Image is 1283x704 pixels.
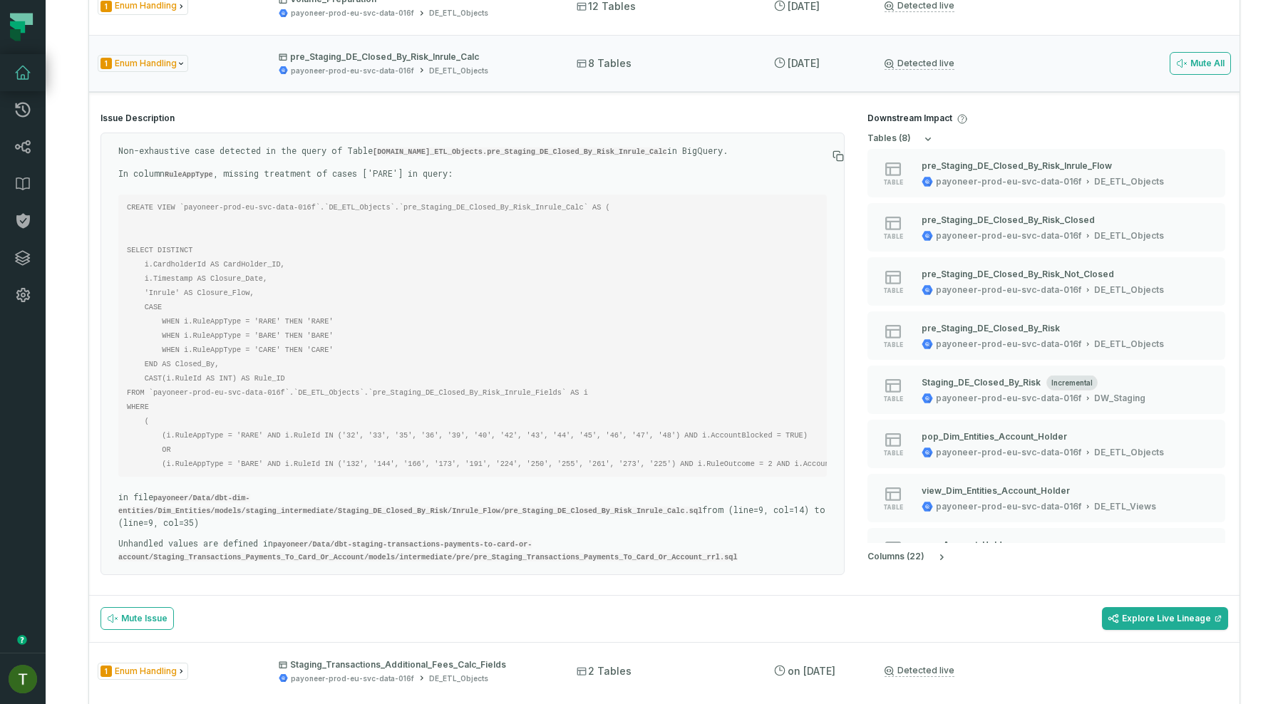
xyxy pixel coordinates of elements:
span: table [883,287,903,294]
h4: Downstream Impact [867,113,1228,125]
code: RuleAppType [165,170,213,179]
p: Non-exhaustive case detected in the query of Table in BigQuery. [118,145,827,157]
div: pre_Staging_DE_Closed_By_Risk_Inrule_Flow [922,160,1112,171]
div: Tooltip anchor [16,633,29,646]
div: DE_ETL_Objects [1094,230,1164,242]
div: payoneer-prod-eu-svc-data-016f [291,66,414,76]
button: columns (22) [867,552,947,563]
p: in file from (line=9, col=14) to (line=9, col=35) [118,491,827,528]
span: table [883,395,903,403]
span: 8 Tables [577,56,632,71]
button: tablepayoneer-prod-eu-svc-data-016fDE_ETL_Objects [867,257,1225,306]
h5: table s ( 8 ) [867,133,911,144]
div: DE_ETL_Objects [1094,176,1164,187]
span: table [883,179,903,186]
div: DE_ETL_Objects [429,8,488,19]
span: table [883,450,903,457]
div: payoneer-prod-eu-svc-data-016f [936,338,1081,350]
button: tables (8) [867,133,934,145]
a: Explore Live Lineage [1102,607,1228,630]
code: CREATE VIEW `payoneer-prod-eu-svc-data-016f`.`DE_ETL_Objects`.`pre_Staging_DE_Closed_By_Risk_Inru... [127,203,900,468]
a: Detected live [885,58,954,70]
div: DE_ETL_Objects [1094,338,1164,350]
div: DE_ETL_Objects [429,673,488,684]
span: 2 Tables [577,664,632,678]
div: payoneer-prod-eu-svc-data-016f [936,230,1081,242]
button: tablepayoneer-prod-eu-svc-data-016fDE_ETL_Objects [867,311,1225,360]
span: Severity [101,58,112,69]
button: tablepayoneer-prod-eu-svc-data-016fDE_ETL_Views [867,474,1225,522]
div: pop_Dim_Entities_Account_Holder [922,431,1067,442]
div: Staging_DE_Closed_By_Risk [922,377,1041,388]
span: Issue Type [98,55,188,73]
span: table [883,341,903,348]
code: [DOMAIN_NAME]_ETL_Objects.pre_Staging_DE_Closed_By_Risk_Inrule_Calc [373,147,667,156]
button: tablepayoneer-prod-eu-svc-data-016fDE_ETL_Objects [867,203,1225,252]
span: Severity [101,666,112,677]
p: pre_Staging_DE_Closed_By_Risk_Inrule_Calc [279,51,551,63]
div: payoneer-prod-eu-svc-data-016f [291,8,414,19]
div: payoneer-prod-eu-svc-data-016f [291,673,414,684]
button: Mute All [1170,52,1231,75]
div: DE_ETL_Objects [429,66,488,76]
span: incremental [1046,375,1098,390]
div: pre_Staging_DE_Closed_By_Risk [922,323,1060,333]
button: Mute Issue [101,607,174,630]
p: In column , missing treatment of cases ['PARE'] in query: [118,167,827,180]
div: DE_ETL_Views [1094,501,1156,512]
div: DW_Staging [1094,393,1145,404]
span: Issue Type [98,663,188,680]
div: payoneer-prod-eu-svc-data-016f [936,176,1081,187]
img: avatar of Tomer Galun [9,665,37,693]
p: Unhandled values are defined in [118,537,827,563]
div: DE_ETL_Objects [1094,284,1164,296]
relative-time: Jul 8, 2025, 2:44 PM GMT+3 [788,665,835,677]
code: payoneer/Data/dbt-staging-transactions-payments-to-card-or-account/Staging_Transactions_Payments_... [118,540,738,561]
div: payoneer-prod-eu-svc-data-016f [936,447,1081,458]
span: Severity [101,1,112,12]
div: pre_Staging_DE_Closed_By_Risk_Closed [922,214,1095,225]
div: payoneer-prod-eu-svc-data-016f [936,501,1081,512]
button: tableincrementalpayoneer-prod-eu-svc-data-016fDW_Staging [867,366,1225,414]
code: payoneer/Data/dbt-dim-entities/Dim_Entities/models/staging_intermediate/Staging_DE_Closed_By_Risk... [118,494,702,515]
p: Staging_Transactions_Additional_Fees_Calc_Fields [279,659,551,671]
span: table [883,233,903,240]
h5: column s ( 22 ) [867,552,924,562]
span: table [883,504,903,511]
div: view_Dim_Entities_Account_Holder [922,485,1070,496]
div: pop_Account_Holder [922,539,1011,550]
div: DE_ETL_Objects [1094,447,1164,458]
div: payoneer-prod-eu-svc-data-016f [936,393,1081,404]
div: pre_Staging_DE_Closed_By_Risk_Not_Closed [922,269,1114,279]
a: Detected live [885,665,954,677]
div: tables (8) [867,149,1228,543]
button: tablepayoneer-prod-eu-svc-data-016fDE_ETL_Objects [867,149,1225,197]
relative-time: Aug 10, 2025, 2:05 PM GMT+3 [788,57,820,69]
button: tablepayoneer-prod-eu-svc-data-016fDE_ETL_Objects [867,420,1225,468]
div: payoneer-prod-eu-svc-data-016f [936,284,1081,296]
h4: Issue Description [101,113,845,124]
